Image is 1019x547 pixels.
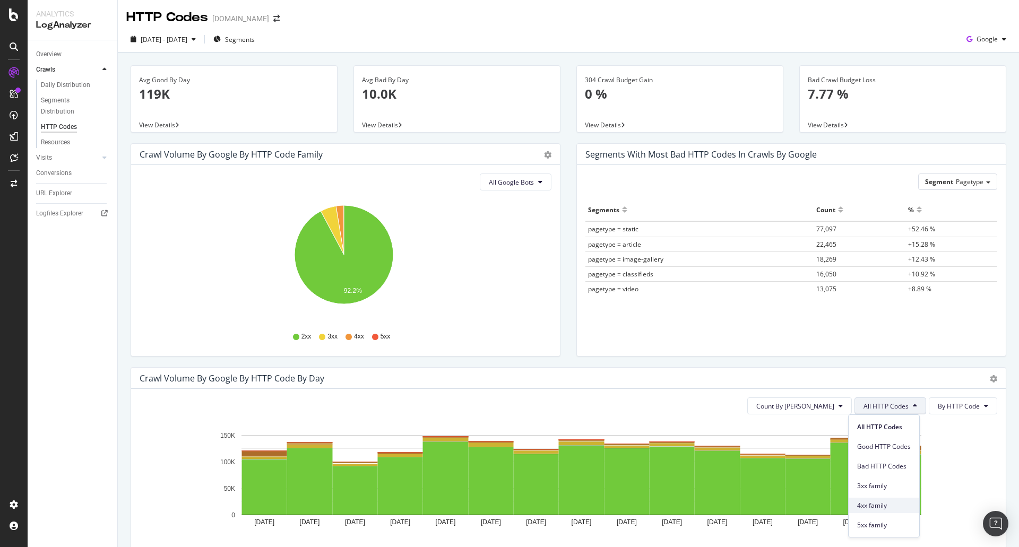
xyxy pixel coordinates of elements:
div: Avg Good By Day [139,75,329,85]
text: [DATE] [798,518,818,526]
span: View Details [139,120,175,129]
text: [DATE] [300,518,320,526]
span: pagetype = image-gallery [588,255,663,264]
a: Conversions [36,168,110,179]
a: Crawls [36,64,99,75]
span: 18,269 [816,255,836,264]
span: 3xx family [857,481,911,491]
button: Google [962,31,1011,48]
div: Crawl Volume by google by HTTP Code Family [140,149,323,160]
span: 5xx [381,332,391,341]
div: Segments [588,201,619,218]
div: Crawls [36,64,55,75]
a: URL Explorer [36,188,110,199]
button: [DATE] - [DATE] [126,31,200,48]
text: 0 [231,511,235,519]
div: HTTP Codes [126,8,208,27]
span: 5xx family [857,520,911,530]
span: 13,075 [816,284,836,293]
div: Visits [36,152,52,163]
div: arrow-right-arrow-left [273,15,280,22]
div: gear [990,375,997,383]
div: Daily Distribution [41,80,90,91]
a: Overview [36,49,110,60]
div: LogAnalyzer [36,19,109,31]
span: Segments [225,35,255,44]
button: Segments [209,31,259,48]
text: [DATE] [572,518,592,526]
text: 92.2% [344,287,362,294]
div: Segments with most bad HTTP codes in Crawls by google [585,149,817,160]
span: 4xx [354,332,364,341]
text: [DATE] [345,518,365,526]
span: [DATE] - [DATE] [141,35,187,44]
text: [DATE] [390,518,410,526]
div: Analytics [36,8,109,19]
span: 2xx [301,332,312,341]
span: Bad HTTP Codes [857,462,911,471]
span: Count By Day [756,402,834,411]
span: 16,050 [816,270,836,279]
span: +10.92 % [908,270,935,279]
span: +12.43 % [908,255,935,264]
text: 150K [220,432,235,439]
div: Avg Bad By Day [362,75,552,85]
span: Google [977,34,998,44]
div: Segments Distribution [41,95,100,117]
span: 3xx [327,332,338,341]
p: 10.0K [362,85,552,103]
span: 77,097 [816,224,836,233]
span: View Details [808,120,844,129]
span: pagetype = article [588,240,641,249]
div: Conversions [36,168,72,179]
button: All HTTP Codes [854,397,926,414]
div: [DOMAIN_NAME] [212,13,269,24]
text: [DATE] [707,518,728,526]
svg: A chart. [140,199,548,322]
a: Visits [36,152,99,163]
div: URL Explorer [36,188,72,199]
p: 0 % [585,85,775,103]
text: [DATE] [526,518,546,526]
p: 7.77 % [808,85,998,103]
span: +52.46 % [908,224,935,233]
button: Count By [PERSON_NAME] [747,397,852,414]
span: All HTTP Codes [857,422,911,432]
text: [DATE] [662,518,682,526]
span: Pagetype [956,177,983,186]
button: By HTTP Code [929,397,997,414]
span: pagetype = video [588,284,638,293]
span: 22,465 [816,240,836,249]
span: Segment [925,177,953,186]
a: Resources [41,137,110,148]
text: 100K [220,458,235,466]
div: HTTP Codes [41,121,77,133]
span: All HTTP Codes [863,402,909,411]
span: 4xx family [857,501,911,510]
text: [DATE] [481,518,501,526]
span: +15.28 % [908,240,935,249]
div: Bad Crawl Budget Loss [808,75,998,85]
svg: A chart. [140,423,989,546]
text: [DATE] [436,518,456,526]
text: 50K [224,485,235,492]
text: [DATE] [254,518,274,526]
div: Overview [36,49,62,60]
div: Open Intercom Messenger [983,511,1008,536]
span: View Details [362,120,398,129]
div: Count [816,201,835,218]
span: By HTTP Code [938,402,980,411]
a: Logfiles Explorer [36,208,110,219]
text: [DATE] [753,518,773,526]
span: Good HTTP Codes [857,442,911,452]
div: gear [544,151,551,159]
span: View Details [585,120,621,129]
span: pagetype = static [588,224,638,233]
a: HTTP Codes [41,121,110,133]
button: All Google Bots [480,173,551,190]
a: Segments Distribution [41,95,110,117]
p: 119K [139,85,329,103]
div: Logfiles Explorer [36,208,83,219]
